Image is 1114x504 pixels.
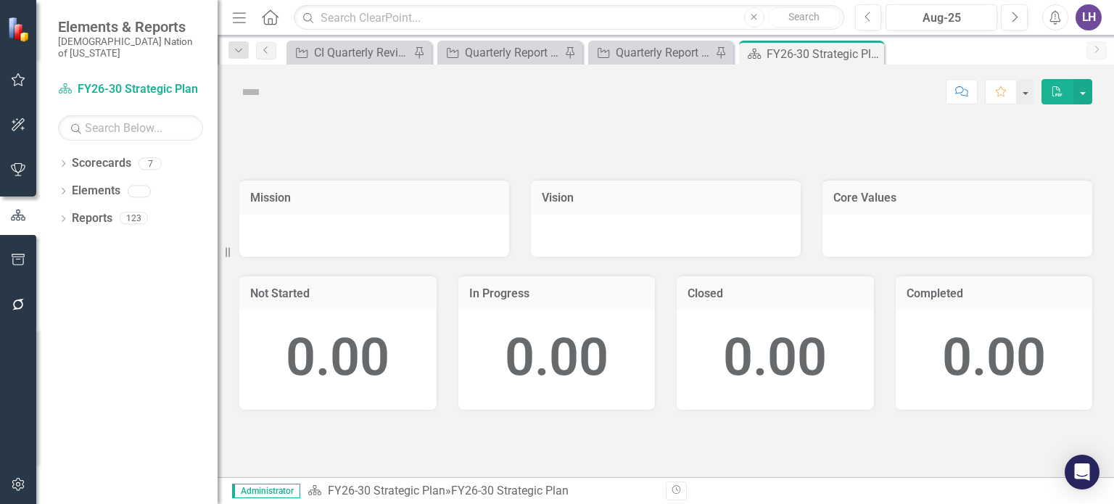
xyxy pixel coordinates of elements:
[250,287,426,300] h3: Not Started
[465,44,561,62] div: Quarterly Report Review
[542,191,790,205] h3: Vision
[688,287,863,300] h3: Closed
[886,4,997,30] button: Aug-25
[72,183,120,199] a: Elements
[7,16,33,41] img: ClearPoint Strategy
[451,484,569,497] div: FY26-30 Strategic Plan
[72,155,131,172] a: Scorecards
[616,44,711,62] div: Quarterly Report Review (No Next Steps)
[469,287,645,300] h3: In Progress
[58,18,203,36] span: Elements & Reports
[907,287,1082,300] h3: Completed
[290,44,410,62] a: CI Quarterly Review
[250,191,498,205] h3: Mission
[768,7,841,28] button: Search
[72,210,112,227] a: Reports
[314,44,410,62] div: CI Quarterly Review
[328,484,445,497] a: FY26-30 Strategic Plan
[139,157,162,170] div: 7
[1076,4,1102,30] button: LH
[232,484,300,498] span: Administrator
[441,44,561,62] a: Quarterly Report Review
[691,321,859,395] div: 0.00
[239,80,263,104] img: Not Defined
[1065,455,1099,489] div: Open Intercom Messenger
[910,321,1078,395] div: 0.00
[308,483,655,500] div: »
[592,44,711,62] a: Quarterly Report Review (No Next Steps)
[833,191,1081,205] h3: Core Values
[58,115,203,141] input: Search Below...
[120,212,148,225] div: 123
[473,321,641,395] div: 0.00
[58,81,203,98] a: FY26-30 Strategic Plan
[254,321,422,395] div: 0.00
[294,5,843,30] input: Search ClearPoint...
[767,45,880,63] div: FY26-30 Strategic Plan
[891,9,992,27] div: Aug-25
[58,36,203,59] small: [DEMOGRAPHIC_DATA] Nation of [US_STATE]
[788,11,820,22] span: Search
